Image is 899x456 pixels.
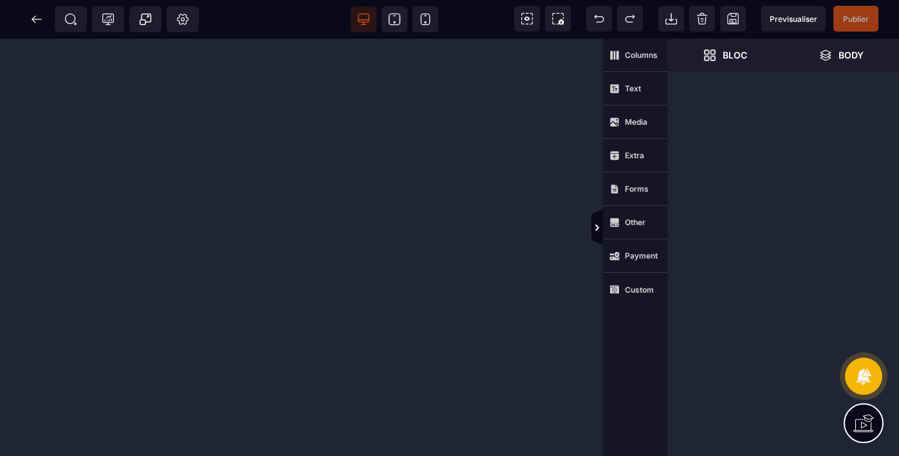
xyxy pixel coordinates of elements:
[64,13,77,26] span: SEO
[102,13,115,26] span: Tracking
[783,39,899,72] span: Open Layer Manager
[625,84,641,93] strong: Text
[625,251,658,260] strong: Payment
[723,50,747,60] strong: Bloc
[625,217,645,227] strong: Other
[770,14,817,24] span: Previsualiser
[761,6,826,32] span: Preview
[843,14,869,24] span: Publier
[625,184,649,194] strong: Forms
[625,117,647,127] strong: Media
[514,6,540,32] span: View components
[545,6,571,32] span: Screenshot
[625,150,644,160] strong: Extra
[625,285,654,295] strong: Custom
[176,13,189,26] span: Setting Body
[625,50,658,60] strong: Columns
[139,13,152,26] span: Popup
[667,39,783,72] span: Open Blocks
[839,50,864,60] strong: Body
